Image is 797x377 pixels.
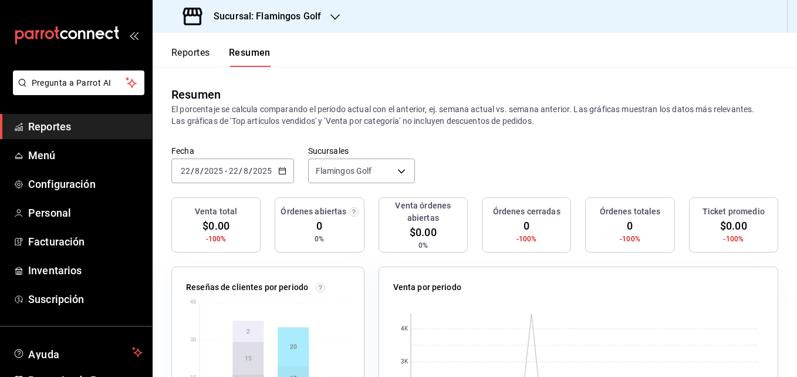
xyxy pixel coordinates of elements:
span: Inventarios [28,262,143,278]
span: 0 [316,218,322,234]
a: Pregunta a Parrot AI [8,85,144,97]
span: - [225,166,227,176]
span: / [249,166,252,176]
span: -100% [620,234,640,244]
input: ---- [252,166,272,176]
span: / [200,166,204,176]
span: Flamingos Golf [316,165,372,177]
span: / [239,166,242,176]
span: Pregunta a Parrot AI [32,77,126,89]
label: Fecha [171,147,294,155]
span: 0 [627,218,633,234]
span: 0% [418,240,428,251]
span: Facturación [28,234,143,250]
span: -100% [206,234,227,244]
h3: Venta total [195,206,237,218]
span: Configuración [28,176,143,192]
input: -- [243,166,249,176]
h3: Venta órdenes abiertas [384,200,462,224]
h3: Ticket promedio [703,206,765,218]
input: -- [194,166,200,176]
button: Resumen [229,47,271,67]
button: Reportes [171,47,210,67]
span: $0.00 [410,224,437,240]
div: navigation tabs [171,47,271,67]
span: Personal [28,205,143,221]
span: $0.00 [720,218,747,234]
span: Ayuda [28,345,127,359]
span: $0.00 [202,218,229,234]
span: -100% [516,234,537,244]
text: 4K [400,326,408,332]
p: El porcentaje se calcula comparando el período actual con el anterior, ej. semana actual vs. sema... [171,103,778,127]
span: Reportes [28,119,143,134]
button: open_drawer_menu [129,31,139,40]
span: Suscripción [28,291,143,307]
input: -- [180,166,191,176]
span: -100% [723,234,744,244]
button: Pregunta a Parrot AI [13,70,144,95]
span: Menú [28,147,143,163]
div: Resumen [171,86,221,103]
h3: Órdenes abiertas [281,206,346,218]
span: / [191,166,194,176]
input: -- [228,166,239,176]
label: Sucursales [308,147,415,155]
text: 3K [400,359,408,365]
p: Venta por periodo [393,281,461,294]
h3: Sucursal: Flamingos Golf [204,9,321,23]
input: ---- [204,166,224,176]
h3: Órdenes totales [600,206,661,218]
h3: Órdenes cerradas [493,206,560,218]
span: 0% [315,234,324,244]
p: Reseñas de clientes por periodo [186,281,308,294]
span: 0 [524,218,529,234]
